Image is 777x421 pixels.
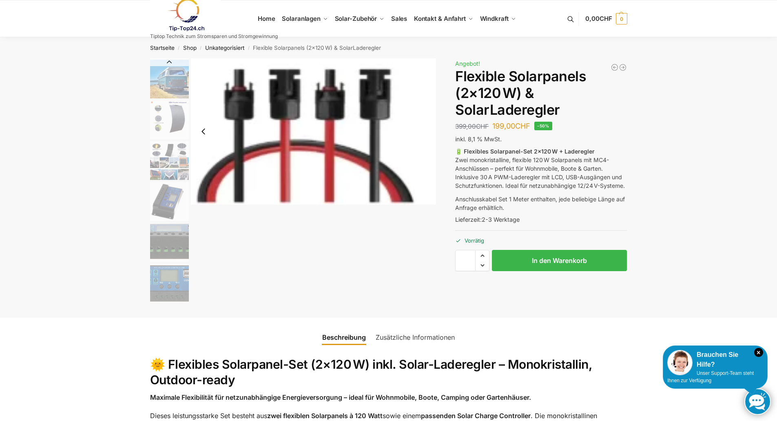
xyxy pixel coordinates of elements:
[754,348,763,357] i: Schließen
[150,141,189,180] img: Flexibel in allen Bereichen
[455,68,627,118] h1: Flexible Solarpanels (2×120 W) & SolarLaderegler
[191,58,436,205] li: 9 / 9
[148,181,189,222] li: 6 / 9
[455,250,476,271] input: Produktmenge
[150,182,189,221] img: Laderegeler
[492,250,627,271] button: In den Warenkorb
[150,45,175,51] a: Startseite
[150,100,189,139] img: s-l1600 (4)
[619,63,627,71] a: Balkonkraftwerk 1780 Watt mit 4 KWh Zendure Batteriespeicher Notstrom fähig
[455,123,489,130] bdi: 399,00
[480,15,509,22] span: Windkraft
[148,99,189,140] li: 4 / 9
[150,34,278,39] p: Tiptop Technik zum Stromsparen und Stromgewinnung
[476,260,489,271] span: Reduce quantity
[455,136,502,143] span: inkl. 8,1 % MwSt.
[282,15,321,22] span: Solaranlagen
[371,327,460,347] a: Zusätzliche Informationen
[492,122,530,130] bdi: 199,00
[150,223,189,262] img: Solarcharger
[148,58,189,99] li: 3 / 9
[197,45,205,51] span: /
[244,45,253,51] span: /
[175,45,183,51] span: /
[150,393,531,401] strong: Maximale Flexibilität für netzunabhängige Energieversorgung – ideal für Wohnmobile, Boote, Campin...
[534,122,552,130] span: -50%
[135,37,642,58] nav: Breadcrumb
[150,264,189,303] img: Solarcharge Controller
[191,58,436,205] img: Anschlusskabel_MC4
[335,15,377,22] span: Solar-Zubehör
[454,276,629,299] iframe: Sicherer Rahmen für schnelle Bezahlvorgänge
[148,263,189,303] li: 8 / 9
[476,250,489,261] span: Increase quantity
[455,195,627,212] p: Anschlusskabel Set 1 Meter enthalten, jede beliebige Länge auf Anfrage erhältlich.
[148,222,189,263] li: 7 / 9
[183,45,197,51] a: Shop
[600,15,612,22] span: CHF
[611,63,619,71] a: Balkonkraftwerk 890/600 Watt bificial Glas/Glas
[195,123,212,140] button: Previous slide
[331,0,387,37] a: Solar-Zubehör
[421,412,531,420] strong: passenden Solar Charge Controller
[148,140,189,181] li: 5 / 9
[616,13,627,25] span: 0
[667,350,693,375] img: Customer service
[267,412,383,420] strong: zwei flexiblen Solarpanels à 120 Watt
[476,0,519,37] a: Windkraft
[148,303,189,344] li: 9 / 9
[414,15,466,22] span: Kontakt & Anfahrt
[667,370,754,383] span: Unser Support-Team steht Ihnen zur Verfügung
[482,216,520,223] span: 2-3 Werktage
[391,15,407,22] span: Sales
[317,327,371,347] a: Beschreibung
[455,147,627,190] p: Zwei monokristalline, flexible 120 W Solarpanels mit MC4-Anschlüssen – perfekt für Wohnmobile, Bo...
[585,7,627,31] a: 0,00CHF 0
[476,123,489,130] span: CHF
[585,15,612,22] span: 0,00
[279,0,331,37] a: Solaranlagen
[455,148,595,155] strong: 🔋 Flexibles Solarpanel-Set 2×120 W + Laderegler
[667,350,763,370] div: Brauchen Sie Hilfe?
[387,0,410,37] a: Sales
[205,45,244,51] a: Unkategorisiert
[150,58,189,66] button: Previous slide
[150,60,189,98] img: Flexibel unendlich viele Einsatzmöglichkeiten
[515,122,530,130] span: CHF
[455,60,480,67] span: Angebot!
[410,0,476,37] a: Kontakt & Anfahrt
[455,216,520,223] span: Lieferzeit:
[150,357,627,388] h2: 🌞 Flexibles Solarpanel-Set (2×120 W) inkl. Solar-Laderegler – Monokristallin, Outdoor-ready
[455,230,627,245] p: Vorrätig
